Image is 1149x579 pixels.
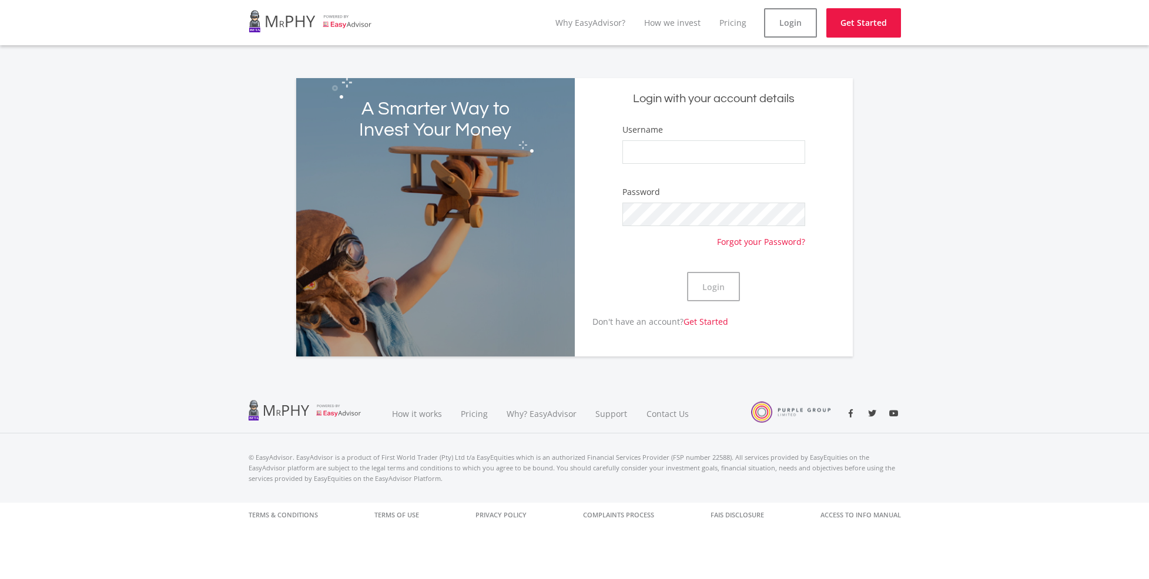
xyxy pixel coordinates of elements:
[584,91,845,107] h5: Login with your account details
[637,394,699,433] a: Contact Us
[475,503,527,527] a: Privacy Policy
[622,186,660,198] label: Password
[575,315,728,328] p: Don't have an account?
[687,272,740,301] button: Login
[383,394,451,433] a: How it works
[711,503,764,527] a: FAIS Disclosure
[497,394,586,433] a: Why? EasyAdvisor
[586,394,637,433] a: Support
[717,226,805,248] a: Forgot your Password?
[622,124,663,136] label: Username
[764,8,817,38] a: Login
[820,503,901,527] a: Access to Info Manual
[719,17,746,28] a: Pricing
[644,17,701,28] a: How we invest
[451,394,497,433] a: Pricing
[684,316,728,327] a: Get Started
[583,503,654,527] a: Complaints Process
[249,452,901,484] p: © EasyAdvisor. EasyAdvisor is a product of First World Trader (Pty) Ltd t/a EasyEquities which is...
[826,8,901,38] a: Get Started
[249,503,318,527] a: Terms & Conditions
[352,99,519,141] h2: A Smarter Way to Invest Your Money
[374,503,419,527] a: Terms of Use
[555,17,625,28] a: Why EasyAdvisor?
